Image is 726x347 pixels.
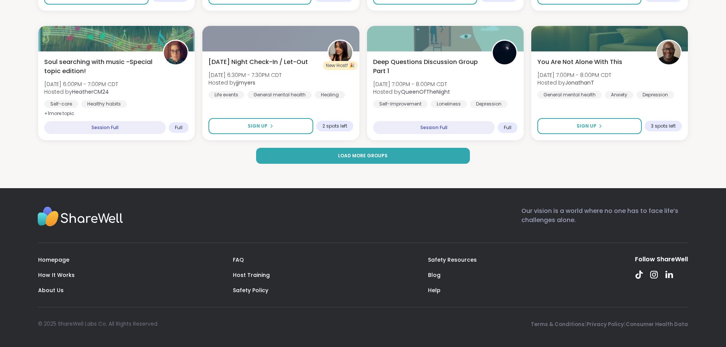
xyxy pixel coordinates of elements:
[373,88,450,96] span: Hosted by
[233,256,244,264] a: FAQ
[44,58,154,76] span: Soul searching with music -Special topic edition!
[531,321,585,328] a: Terms & Conditions
[38,271,75,279] a: How It Works
[208,118,313,134] button: Sign Up
[248,123,268,130] span: Sign Up
[208,58,308,67] span: [DATE] Night Check-In / Let-Out
[233,271,270,279] a: Host Training
[635,255,688,264] div: Follow ShareWell
[537,118,642,134] button: Sign Up
[537,91,602,99] div: General mental health
[373,100,428,108] div: Self-Improvement
[164,41,188,64] img: HeatherCM24
[537,71,611,79] span: [DATE] 7:00PM - 8:00PM CDT
[208,71,282,79] span: [DATE] 6:30PM - 7:30PM CDT
[428,271,441,279] a: Blog
[565,79,594,86] b: JonathanT
[44,121,166,134] div: Session Full
[493,41,516,64] img: QueenOfTheNight
[428,286,441,294] a: Help
[605,91,633,99] div: Anxiety
[256,148,470,164] button: Load more groups
[323,61,358,70] div: New Host! 🎉
[81,100,127,108] div: Healthy habits
[38,256,69,264] a: Homepage
[657,41,681,64] img: JonathanT
[37,206,123,229] img: Sharewell
[504,125,511,131] span: Full
[431,100,467,108] div: Loneliness
[651,123,676,129] span: 3 spots left
[373,80,450,88] span: [DATE] 7:00PM - 8:00PM CDT
[577,123,596,130] span: Sign Up
[587,321,624,328] a: Privacy Policy
[236,79,255,86] b: jjmyers
[233,286,268,294] a: Safety Policy
[428,256,477,264] a: Safety Resources
[470,100,508,108] div: Depression
[537,79,611,86] span: Hosted by
[44,88,118,96] span: Hosted by
[373,121,495,134] div: Session Full
[636,91,674,99] div: Depression
[44,100,78,108] div: Self-care
[44,80,118,88] span: [DATE] 6:00PM - 7:00PM CDT
[38,286,64,294] a: About Us
[626,321,688,328] a: Consumer Health Data
[315,91,345,99] div: Healing
[208,79,282,86] span: Hosted by
[401,88,450,96] b: QueenOfTheNight
[537,58,622,67] span: You Are Not Alone With This
[329,41,352,64] img: jjmyers
[208,91,244,99] div: Life events
[38,320,159,328] div: © 2025 ShareWell Labs Co. All Rights Reserved.
[175,125,183,131] span: Full
[521,206,688,230] p: Our vision is a world where no one has to face life’s challenges alone.
[338,152,388,159] span: Load more groups
[72,88,109,96] b: HeatherCM24
[322,123,347,129] span: 2 spots left
[585,320,587,328] span: |
[247,91,312,99] div: General mental health
[373,58,483,76] span: Deep Questions Discussion Group Part 1
[624,320,626,328] span: |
